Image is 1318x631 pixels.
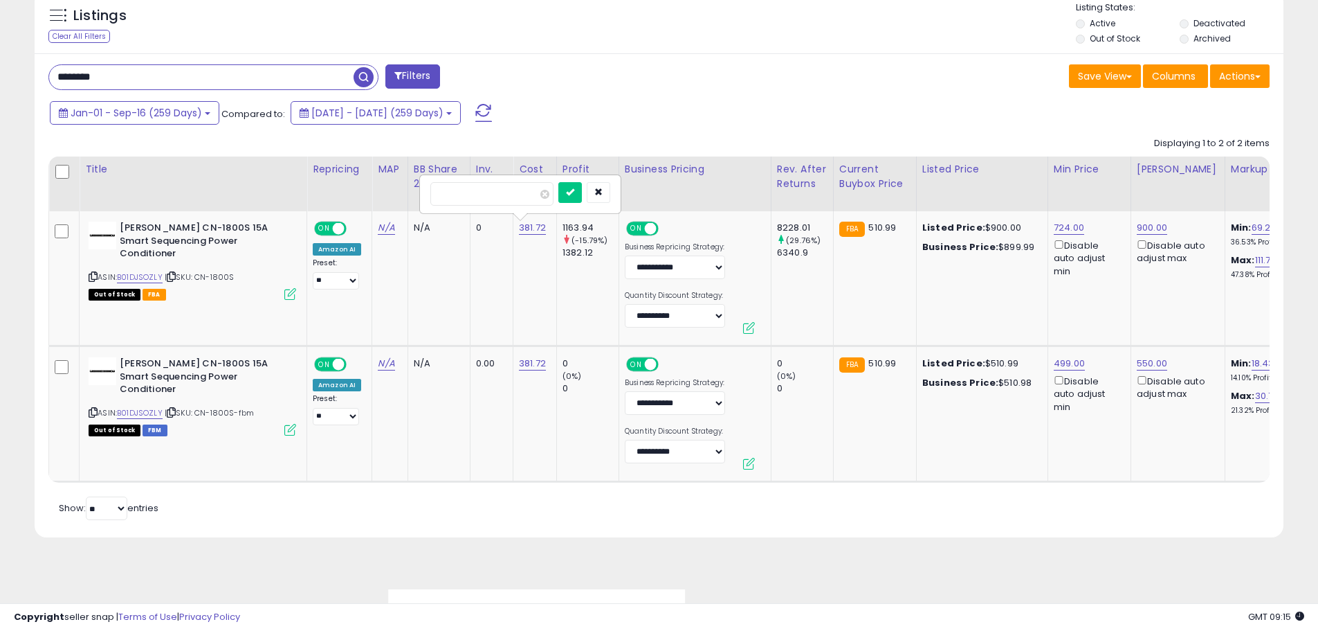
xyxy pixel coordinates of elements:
div: Rev. After Returns [777,162,827,191]
b: [PERSON_NAME] CN-1800S 15A Smart Sequencing Power Conditioner [120,357,288,400]
small: (-15.79%) [571,235,607,246]
label: Active [1090,17,1115,29]
div: Amazon AI [313,243,361,256]
button: [DATE] - [DATE] (259 Days) [291,101,461,125]
div: Business Pricing [625,162,765,177]
label: Deactivated [1193,17,1245,29]
small: (0%) [777,371,796,382]
span: FBA [143,289,166,301]
img: 31ZP5LknneL._SL40_.jpg [89,357,116,385]
div: MAP [378,162,401,177]
b: Min: [1231,357,1252,370]
div: 6340.9 [777,247,833,259]
span: OFF [345,359,367,371]
div: ASIN: [89,222,296,299]
b: Max: [1231,389,1255,402]
span: ON [628,359,645,371]
div: 0 [476,222,502,234]
h5: Listings [73,6,127,26]
p: Listing States: [1076,1,1283,15]
div: Clear All Filters [48,30,110,43]
div: 0.00 [476,357,502,370]
a: 381.72 [519,221,546,235]
div: Cost [519,162,551,177]
div: Min Price [1054,162,1125,177]
span: ON [315,359,333,371]
div: ASIN: [89,357,296,434]
img: 31ZP5LknneL._SL40_.jpg [89,222,116,249]
span: 510.99 [868,357,896,370]
a: B01DJSOZLY [117,407,163,419]
button: Filters [385,64,439,89]
div: Preset: [313,258,361,290]
a: B01DJSOZLY [117,272,163,283]
div: Displaying 1 to 2 of 2 items [1154,137,1270,150]
label: Business Repricing Strategy: [625,242,725,252]
a: N/A [378,221,394,235]
div: Repricing [313,162,366,177]
div: Listed Price [922,162,1042,177]
a: 499.00 [1054,357,1085,371]
b: [PERSON_NAME] CN-1800S 15A Smart Sequencing Power Conditioner [120,222,288,264]
div: N/A [414,357,459,370]
div: Disable auto adjust max [1137,238,1214,265]
label: Out of Stock [1090,33,1140,44]
b: Listed Price: [922,357,985,370]
div: $899.99 [922,241,1037,254]
span: Columns [1152,69,1196,83]
a: 69.29 [1252,221,1276,235]
a: 550.00 [1137,357,1167,371]
b: Business Price: [922,240,998,254]
div: BB Share 24h. [414,162,464,191]
span: ON [628,223,645,235]
a: 111.71 [1255,254,1274,267]
div: [PERSON_NAME] [1137,162,1219,177]
div: $510.98 [922,377,1037,389]
span: | SKU: CN-1800S [165,272,235,283]
b: Max: [1231,254,1255,267]
div: 0 [562,357,619,370]
span: FBM [143,425,167,436]
span: ON [315,223,333,235]
div: Amazon AI [313,379,361,391]
b: Min: [1231,221,1252,234]
div: $900.00 [922,222,1037,234]
div: Current Buybox Price [839,162,910,191]
a: 30.72 [1255,389,1279,403]
a: 724.00 [1054,221,1084,235]
div: Title [85,162,301,177]
div: Disable auto adjust min [1054,373,1120,414]
div: Disable auto adjust max [1137,373,1214,400]
span: Compared to: [221,107,285,121]
div: 0 [777,357,833,370]
label: Quantity Discount Strategy: [625,427,725,436]
label: Quantity Discount Strategy: [625,291,725,301]
a: 900.00 [1137,221,1167,235]
span: OFF [657,359,679,371]
span: [DATE] - [DATE] (259 Days) [311,106,443,120]
span: OFF [657,223,679,235]
a: N/A [378,357,394,371]
div: 0 [562,382,619,395]
button: Actions [1210,64,1270,88]
button: Save View [1069,64,1141,88]
label: Archived [1193,33,1231,44]
div: 1382.12 [562,247,619,259]
a: 18.43 [1252,357,1274,371]
div: 8228.01 [777,222,833,234]
span: All listings that are currently out of stock and unavailable for purchase on Amazon [89,425,140,436]
b: Listed Price: [922,221,985,234]
span: Jan-01 - Sep-16 (259 Days) [71,106,202,120]
button: Jan-01 - Sep-16 (259 Days) [50,101,219,125]
span: OFF [345,223,367,235]
b: Business Price: [922,376,998,389]
small: (29.76%) [786,235,821,246]
div: N/A [414,222,459,234]
small: FBA [839,222,865,237]
div: $510.99 [922,357,1037,370]
label: Business Repricing Strategy: [625,378,725,388]
div: 1163.94 [562,222,619,234]
span: Show: entries [59,501,158,515]
span: 510.99 [868,221,896,234]
a: 381.72 [519,357,546,371]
